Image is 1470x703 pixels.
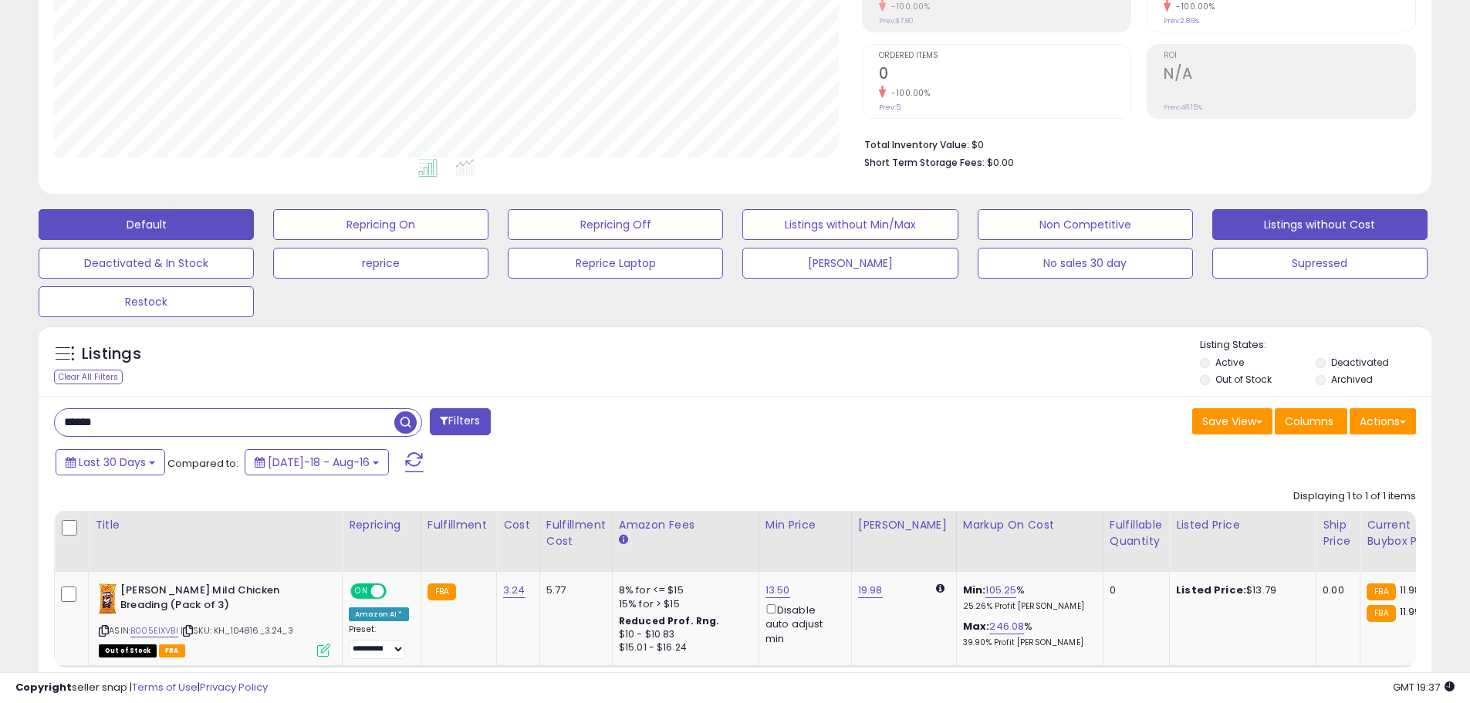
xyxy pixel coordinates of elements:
[864,134,1404,153] li: $0
[273,248,488,279] button: reprice
[619,583,747,597] div: 8% for <= $15
[159,644,185,657] span: FBA
[130,624,178,637] a: B005EIXVBI
[619,597,747,611] div: 15% for > $15
[349,607,409,621] div: Amazon AI *
[963,583,986,597] b: Min:
[765,601,840,646] div: Disable auto adjust min
[39,286,254,317] button: Restock
[765,517,845,533] div: Min Price
[742,248,958,279] button: [PERSON_NAME]
[1164,103,1202,112] small: Prev: 48.15%
[245,449,389,475] button: [DATE]-18 - Aug-16
[956,511,1103,572] th: The percentage added to the cost of goods (COGS) that forms the calculator for Min & Max prices.
[1331,373,1373,386] label: Archived
[1293,489,1416,504] div: Displaying 1 to 1 of 1 items
[427,583,456,600] small: FBA
[978,248,1193,279] button: No sales 30 day
[1192,408,1272,434] button: Save View
[619,641,747,654] div: $15.01 - $16.24
[1215,373,1272,386] label: Out of Stock
[508,248,723,279] button: Reprice Laptop
[963,583,1091,612] div: %
[1164,65,1415,86] h2: N/A
[54,370,123,384] div: Clear All Filters
[1275,408,1347,434] button: Columns
[1400,604,1421,619] span: 11.99
[15,680,72,695] strong: Copyright
[619,533,628,547] small: Amazon Fees.
[200,680,268,695] a: Privacy Policy
[39,209,254,240] button: Default
[879,16,914,25] small: Prev: $7.80
[15,681,268,695] div: seller snap | |
[546,517,606,549] div: Fulfillment Cost
[963,601,1091,612] p: 25.26% Profit [PERSON_NAME]
[1164,52,1415,60] span: ROI
[181,624,293,637] span: | SKU: KH_104816_3.24_3
[1331,356,1389,369] label: Deactivated
[349,624,409,659] div: Preset:
[1164,16,1199,25] small: Prev: 2.86%
[1212,248,1428,279] button: Supressed
[56,449,165,475] button: Last 30 Days
[978,209,1193,240] button: Non Competitive
[1350,408,1416,434] button: Actions
[619,614,720,627] b: Reduced Prof. Rng.
[39,248,254,279] button: Deactivated & In Stock
[1110,517,1163,549] div: Fulfillable Quantity
[864,156,985,169] b: Short Term Storage Fees:
[1285,414,1333,429] span: Columns
[99,644,157,657] span: All listings that are currently out of stock and unavailable for purchase on Amazon
[963,637,1091,648] p: 39.90% Profit [PERSON_NAME]
[886,87,930,99] small: -100.00%
[1171,1,1215,12] small: -100.00%
[273,209,488,240] button: Repricing On
[1393,680,1455,695] span: 2025-09-17 19:37 GMT
[879,65,1130,86] h2: 0
[989,619,1024,634] a: 246.08
[619,628,747,641] div: $10 - $10.83
[1176,517,1309,533] div: Listed Price
[1200,338,1431,353] p: Listing States:
[886,1,930,12] small: -100.00%
[1176,583,1304,597] div: $13.79
[1215,356,1244,369] label: Active
[742,209,958,240] button: Listings without Min/Max
[503,583,525,598] a: 3.24
[132,680,198,695] a: Terms of Use
[352,585,371,598] span: ON
[546,583,600,597] div: 5.77
[508,209,723,240] button: Repricing Off
[349,517,414,533] div: Repricing
[619,517,752,533] div: Amazon Fees
[1323,583,1348,597] div: 0.00
[879,103,901,112] small: Prev: 5
[879,52,1130,60] span: Ordered Items
[384,585,409,598] span: OFF
[864,138,969,151] b: Total Inventory Value:
[987,155,1014,170] span: $0.00
[268,455,370,470] span: [DATE]-18 - Aug-16
[430,408,490,435] button: Filters
[1400,583,1421,597] span: 11.98
[963,517,1097,533] div: Markup on Cost
[858,583,883,598] a: 19.98
[1110,583,1157,597] div: 0
[1176,583,1246,597] b: Listed Price:
[1367,583,1395,600] small: FBA
[99,583,330,655] div: ASIN:
[503,517,533,533] div: Cost
[858,517,950,533] div: [PERSON_NAME]
[985,583,1016,598] a: 105.25
[120,583,308,616] b: [PERSON_NAME] Mild Chicken Breading (Pack of 3)
[79,455,146,470] span: Last 30 Days
[99,583,117,614] img: 41WKD7RTMCL._SL40_.jpg
[1367,517,1446,549] div: Current Buybox Price
[963,619,990,634] b: Max:
[95,517,336,533] div: Title
[427,517,490,533] div: Fulfillment
[765,583,790,598] a: 13.50
[167,456,238,471] span: Compared to:
[82,343,141,365] h5: Listings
